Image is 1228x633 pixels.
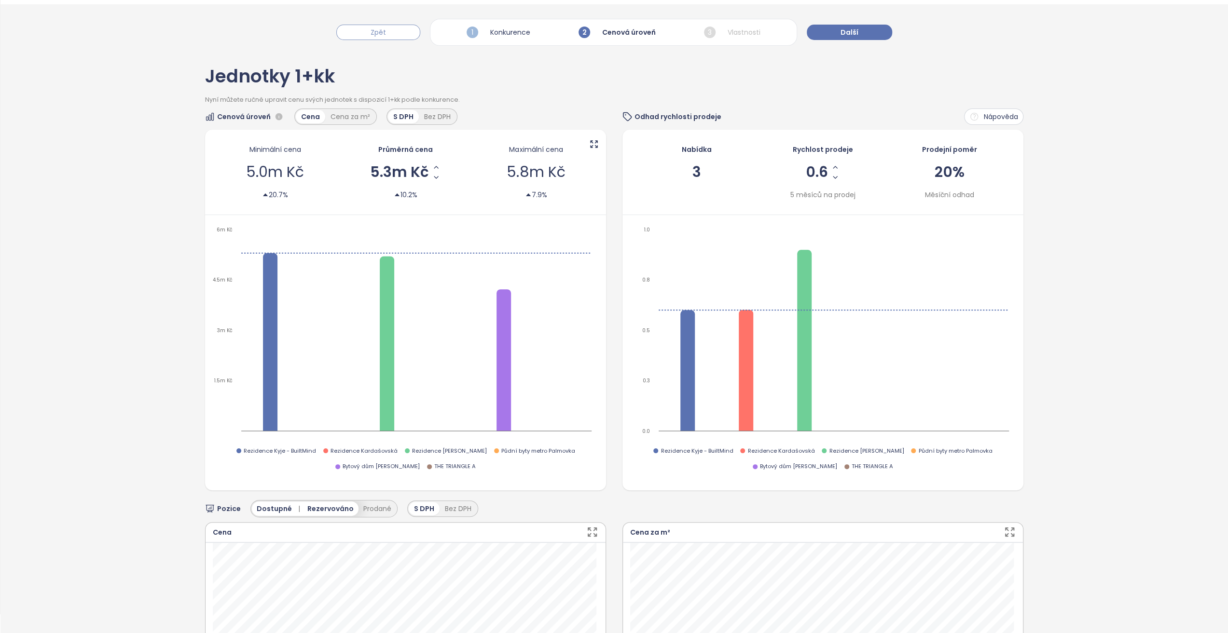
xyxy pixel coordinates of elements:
button: Prodané [359,501,396,516]
span: Rezidence Kardašovská [331,447,398,456]
div: Nyní můžete ručně upravit cenu svých jednotek s dispozicí 1+kk podle konkurence. [205,95,1023,109]
button: Zpět [336,25,420,40]
div: 10.2% [394,189,417,200]
span: caret-up [394,191,400,198]
span: Pozice [217,503,241,514]
div: S DPH [388,110,419,123]
span: Cenová úroveň [217,111,271,122]
span: Průměrná cena [378,144,433,155]
span: THE TRIANGLE A [434,462,476,471]
tspan: 0.8 [642,276,650,283]
span: Zpět [371,27,386,38]
div: Cena [213,527,232,538]
span: Prodejní poměr [922,144,977,155]
span: Nápověda [984,111,1018,122]
div: Vlastnosti [702,24,763,40]
div: Konkurence [464,24,533,40]
tspan: 1.0 [644,226,650,233]
button: Další [807,25,892,40]
span: 3 [704,27,716,38]
div: Cena [296,110,325,123]
span: caret-up [262,191,269,198]
tspan: 4.5m Kč [213,276,233,283]
span: Měsíční odhad [924,189,974,200]
div: Cenová úroveň [576,24,658,40]
span: Dostupné [257,503,304,514]
div: 7.9% [525,189,547,200]
span: Rezidence Kyje - BuiltMind [244,447,316,456]
tspan: 0.5 [642,327,650,334]
span: 1 [467,27,478,38]
div: S DPH [409,502,440,515]
span: Další [841,27,858,38]
button: Decrease AVG Price [431,172,442,182]
span: 0.6 [805,165,828,179]
tspan: 0.0 [642,428,650,435]
button: Increase Sale Speed - Monthly [830,162,840,172]
span: Rezidence [PERSON_NAME] [412,447,487,456]
tspan: 6m Kč [217,226,233,233]
div: 5 měsíců na prodej [790,189,855,200]
span: 2 [579,27,590,38]
div: Cena za m² [630,527,670,538]
div: 20.7% [262,189,288,200]
span: Půdní byty metro Palmovka [501,447,575,456]
span: Rezidence Kyje - BuiltMind [661,447,733,456]
button: Decrease Sale Speed - Monthly [830,172,840,182]
span: 20% [934,162,964,182]
span: Bytový dům [PERSON_NAME] [760,462,837,471]
div: Bez DPH [440,502,477,515]
span: 5.3m Kč [370,165,429,179]
span: Odhad rychlosti prodeje [635,111,721,122]
span: | [298,504,300,513]
span: Nabídka [681,144,711,155]
span: Rezervováno [307,503,354,514]
tspan: 3m Kč [217,327,233,334]
span: Půdní byty metro Palmovka [918,447,992,456]
span: Bytový dům [PERSON_NAME] [343,462,420,471]
span: Minimální cena [249,144,301,155]
span: 3 [692,162,701,182]
div: Jednotky 1+kk [205,67,1023,95]
span: THE TRIANGLE A [852,462,893,471]
div: Bez DPH [419,110,456,123]
span: Rezidence Kardašovská [747,447,814,456]
tspan: 0.3 [643,377,650,384]
tspan: 1.5m Kč [214,377,233,384]
span: Rychlost prodeje [793,144,853,155]
div: Cena za m² [325,110,375,123]
span: Maximální cena [509,144,563,155]
span: 5.0m Kč [246,162,304,182]
button: Increase AVG Price [431,162,442,172]
button: Nápověda [964,108,1023,125]
span: Rezidence [PERSON_NAME] [829,447,904,456]
span: 5.8m Kč [507,162,565,182]
span: caret-up [525,191,532,198]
